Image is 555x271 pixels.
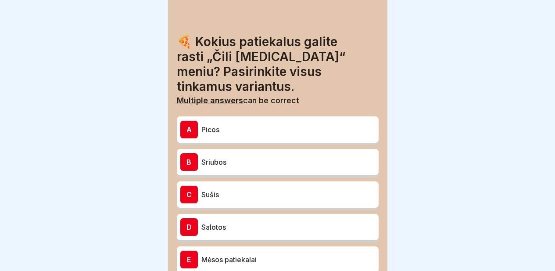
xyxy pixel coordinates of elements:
h4: 🍕 Kokius patiekalus galite rasti „Čili [MEDICAL_DATA]“ meniu? Pasirinkite visus tinkamus variantus. [177,34,379,94]
div: B [180,153,198,171]
div: A [180,121,198,138]
div: E [180,251,198,268]
p: Salotos [201,222,375,232]
div: D [180,218,198,236]
p: Sušis [201,189,375,200]
p: can be correct [177,96,379,105]
p: Picos [201,124,375,135]
b: Multiple answers [177,96,243,105]
p: Sriubos [201,157,375,167]
p: Mėsos patiekalai [201,254,375,265]
div: C [180,186,198,203]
